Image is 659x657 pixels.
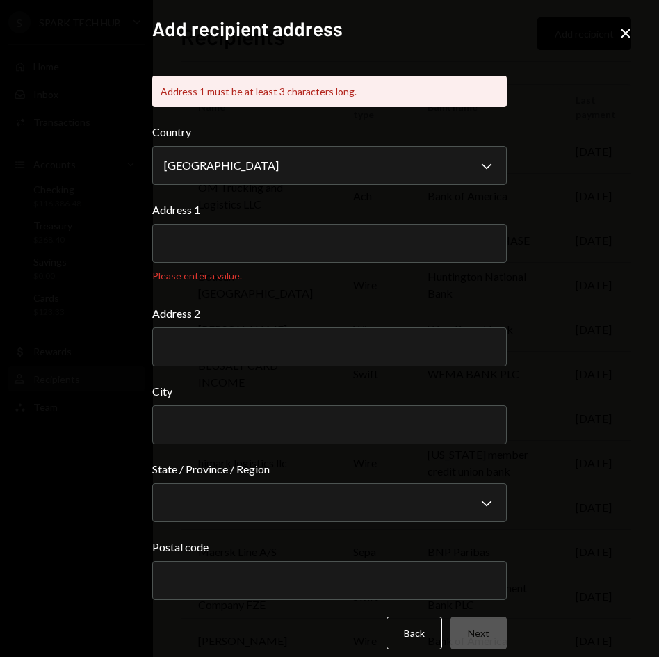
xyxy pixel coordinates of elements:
[152,15,507,42] h2: Add recipient address
[152,461,507,478] label: State / Province / Region
[152,305,507,322] label: Address 2
[152,268,507,283] div: Please enter a value.
[152,539,507,555] label: Postal code
[152,124,507,140] label: Country
[152,202,507,218] label: Address 1
[152,146,507,185] button: Country
[387,617,442,649] button: Back
[152,483,507,522] button: State / Province / Region
[152,383,507,400] label: City
[152,76,507,107] div: Address 1 must be at least 3 characters long.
